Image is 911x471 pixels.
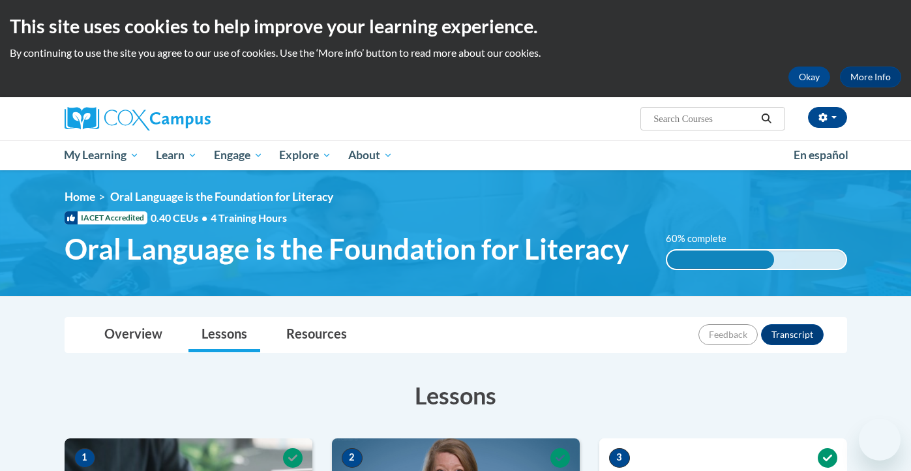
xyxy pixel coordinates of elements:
[65,232,629,266] span: Oral Language is the Foundation for Literacy
[65,211,147,224] span: IACET Accredited
[271,140,340,170] a: Explore
[273,318,360,352] a: Resources
[788,67,830,87] button: Okay
[151,211,211,225] span: 0.40 CEUs
[64,147,139,163] span: My Learning
[110,190,333,204] span: Oral Language is the Foundation for Literacy
[211,211,287,224] span: 4 Training Hours
[667,251,774,269] div: 60% complete
[205,140,271,170] a: Engage
[65,107,312,130] a: Cox Campus
[666,232,741,246] label: 60% complete
[10,13,901,39] h2: This site uses cookies to help improve your learning experience.
[808,107,847,128] button: Account Settings
[156,147,197,163] span: Learn
[859,419,901,461] iframe: Button to launch messaging window
[761,324,824,345] button: Transcript
[214,147,263,163] span: Engage
[65,107,211,130] img: Cox Campus
[785,142,857,169] a: En español
[45,140,867,170] div: Main menu
[91,318,175,352] a: Overview
[342,448,363,468] span: 2
[348,147,393,163] span: About
[10,46,901,60] p: By continuing to use the site you agree to our use of cookies. Use the ‘More info’ button to read...
[279,147,331,163] span: Explore
[74,448,95,468] span: 1
[340,140,401,170] a: About
[794,148,848,162] span: En español
[56,140,148,170] a: My Learning
[188,318,260,352] a: Lessons
[609,448,630,468] span: 3
[65,190,95,204] a: Home
[756,111,776,127] button: Search
[65,379,847,412] h3: Lessons
[202,211,207,224] span: •
[698,324,758,345] button: Feedback
[840,67,901,87] a: More Info
[652,111,756,127] input: Search Courses
[147,140,205,170] a: Learn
